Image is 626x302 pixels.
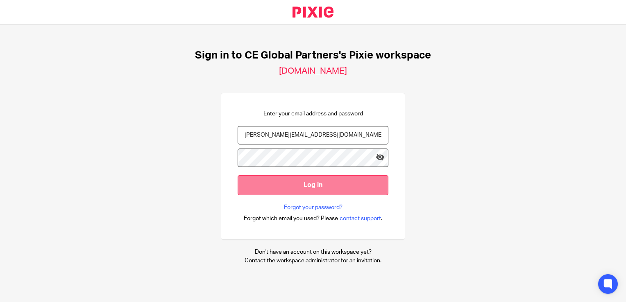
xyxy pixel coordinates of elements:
[245,248,381,256] p: Don't have an account on this workspace yet?
[284,203,342,212] a: Forgot your password?
[279,66,347,77] h2: [DOMAIN_NAME]
[244,214,383,223] div: .
[238,175,388,195] input: Log in
[238,126,388,144] input: name@example.com
[340,214,381,223] span: contact support
[245,257,381,265] p: Contact the workspace administrator for an invitation.
[263,110,363,118] p: Enter your email address and password
[244,214,338,223] span: Forgot which email you used? Please
[195,49,431,62] h1: Sign in to CE Global Partners's Pixie workspace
